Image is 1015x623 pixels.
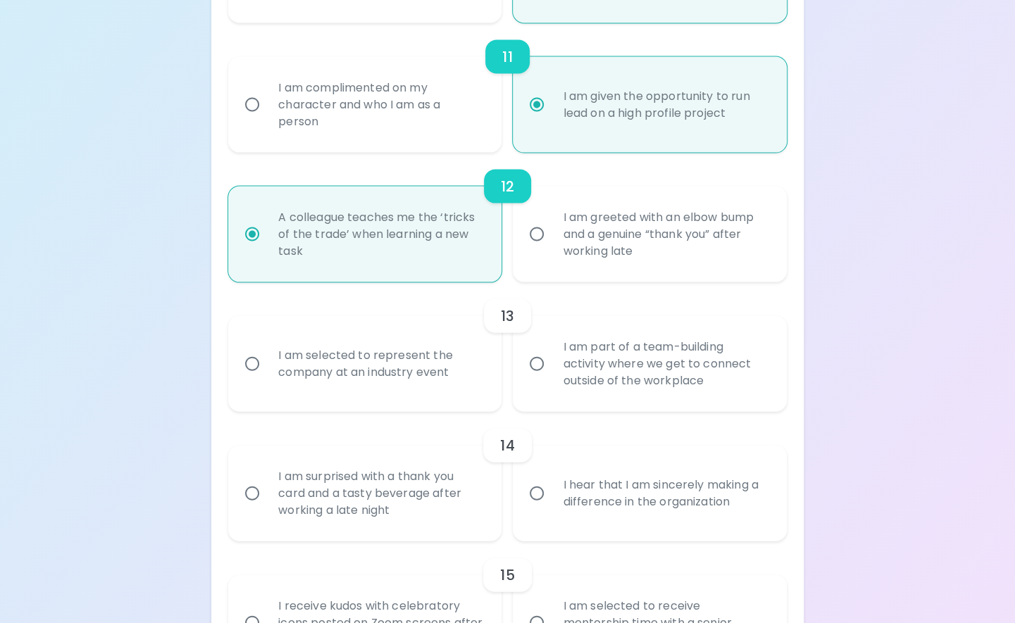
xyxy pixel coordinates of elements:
div: I am greeted with an elbow bump and a genuine “thank you” after working late [552,192,778,277]
h6: 12 [501,175,514,198]
div: A colleague teaches me the ‘tricks of the trade’ when learning a new task [267,192,494,277]
div: I am given the opportunity to run lead on a high profile project [552,71,778,139]
h6: 11 [502,46,512,68]
div: I am part of a team-building activity where we get to connect outside of the workplace [552,322,778,406]
div: choice-group-check [228,412,787,541]
h6: 15 [500,564,514,586]
div: I am surprised with a thank you card and a tasty beverage after working a late night [267,451,494,536]
div: choice-group-check [228,282,787,412]
div: I am complimented on my character and who I am as a person [267,63,494,147]
div: choice-group-check [228,153,787,282]
div: I am selected to represent the company at an industry event [267,330,494,398]
h6: 13 [501,305,514,327]
div: choice-group-check [228,23,787,153]
div: I hear that I am sincerely making a difference in the organization [552,460,778,527]
h6: 14 [500,434,514,457]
